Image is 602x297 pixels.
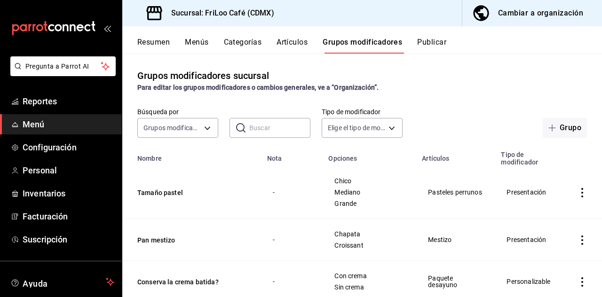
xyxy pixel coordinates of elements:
[224,38,262,54] button: Categorías
[23,233,114,246] span: Suscripción
[103,24,111,32] button: open_drawer_menu
[498,7,583,20] div: Cambiar a organización
[23,276,102,288] span: Ayuda
[7,68,116,78] a: Pregunta a Parrot AI
[137,38,170,54] button: Resumen
[428,236,483,243] span: Mestizo
[334,189,404,195] span: Mediano
[185,38,208,54] button: Menús
[323,145,416,166] th: Opciones
[417,38,446,54] button: Publicar
[334,242,404,249] span: Croissant
[495,145,562,166] th: Tipo de modificador
[23,187,114,200] span: Inventarios
[578,188,587,197] button: actions
[323,38,402,54] button: Grupos modificadores
[334,231,404,237] span: Chapata
[428,189,483,195] span: Pasteles perrunos
[23,141,114,154] span: Configuración
[137,188,250,197] button: Tamaño pastel
[137,69,269,83] div: Grupos modificadores sucursal
[495,166,562,219] td: Presentación
[322,109,403,115] label: Tipo de modificador
[10,56,116,76] button: Pregunta a Parrot AI
[143,123,201,133] span: Grupos modificadores
[334,273,404,279] span: Con crema
[495,219,562,261] td: Presentación
[416,145,495,166] th: Artículos
[578,277,587,287] button: actions
[261,166,323,219] td: -
[137,84,379,91] strong: Para editar los grupos modificadores o cambios generales, ve a “Organización”.
[334,284,404,290] span: Sin crema
[137,235,250,245] button: Pan mestizo
[122,145,261,166] th: Nombre
[261,145,323,166] th: Nota
[543,118,587,138] button: Grupo
[578,235,587,245] button: actions
[23,164,114,177] span: Personal
[334,200,404,207] span: Grande
[277,38,308,54] button: Artículos
[164,8,274,19] h3: Sucursal: FriLoo Café (CDMX)
[328,123,385,133] span: Elige el tipo de modificador
[23,95,114,108] span: Reportes
[249,118,310,137] input: Buscar
[23,210,114,223] span: Facturación
[334,178,404,184] span: Chico
[25,62,101,71] span: Pregunta a Parrot AI
[137,277,250,287] button: Conserva la crema batida?
[261,219,323,261] td: -
[137,38,602,54] div: navigation tabs
[23,118,114,131] span: Menú
[428,275,483,288] span: Paquete desayuno
[137,109,218,115] label: Búsqueda por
